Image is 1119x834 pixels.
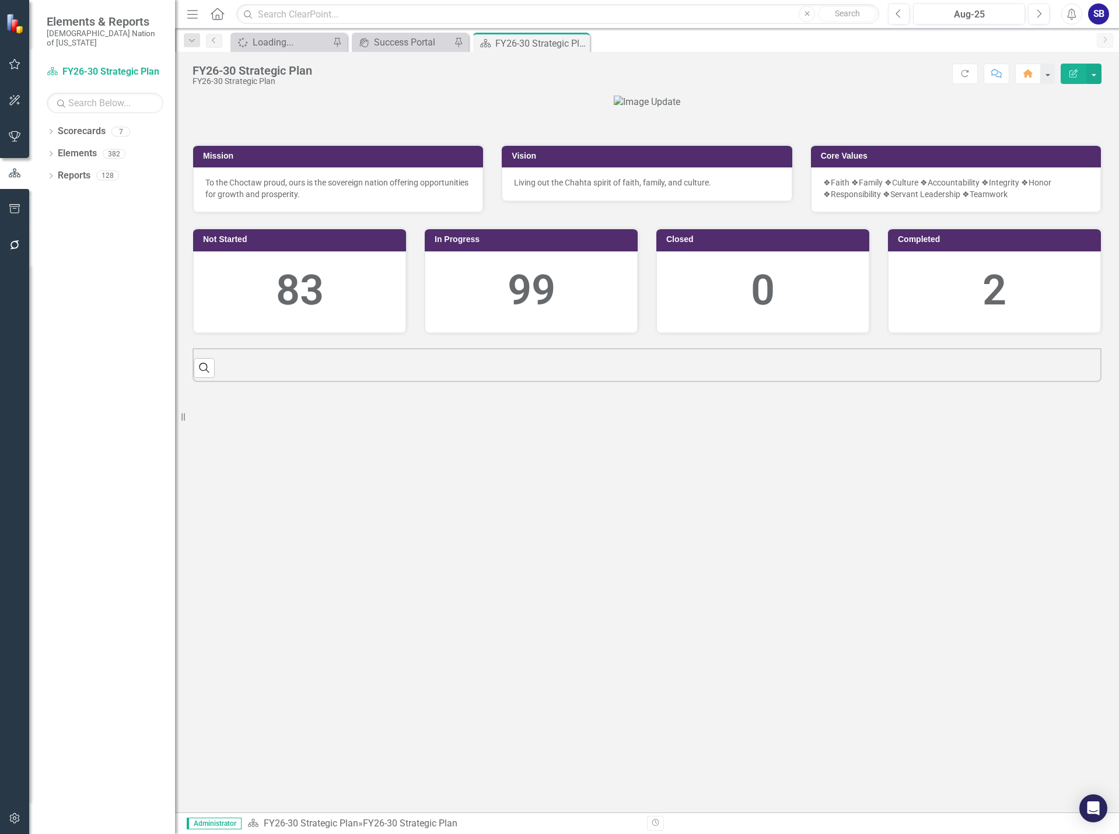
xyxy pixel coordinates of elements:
[1079,794,1107,822] div: Open Intercom Messenger
[913,3,1025,24] button: Aug-25
[187,818,242,829] span: Administrator
[355,35,451,50] a: Success Portal
[103,149,125,159] div: 382
[6,13,26,34] img: ClearPoint Strategy
[47,29,163,48] small: [DEMOGRAPHIC_DATA] Nation of [US_STATE]
[47,65,163,79] a: FY26-30 Strategic Plan
[437,261,625,321] div: 99
[374,35,451,50] div: Success Portal
[514,178,711,187] span: Living out the Chahta spirit of faith, family, and culture.
[1088,3,1109,24] button: SB
[47,93,163,113] input: Search Below...
[669,261,857,321] div: 0
[253,35,330,50] div: Loading...
[203,235,400,244] h3: Not Started
[917,8,1021,22] div: Aug-25
[666,235,863,244] h3: Closed
[435,235,632,244] h3: In Progress
[614,96,680,109] img: Image Update
[823,177,1089,200] p: ❖Faith ❖Family ❖Culture ❖Accountability ❖Integrity ❖Honor ❖Responsibility ❖Servant Leadership ❖Te...
[193,77,312,86] div: FY26-30 Strategic Plan
[512,152,786,160] h3: Vision
[900,261,1089,321] div: 2
[203,152,477,160] h3: Mission
[233,35,330,50] a: Loading...
[264,818,358,829] a: FY26-30 Strategic Plan
[47,15,163,29] span: Elements & Reports
[96,171,119,181] div: 128
[58,125,106,138] a: Scorecards
[247,817,638,831] div: »
[58,147,97,160] a: Elements
[821,152,1095,160] h3: Core Values
[236,4,879,24] input: Search ClearPoint...
[193,64,312,77] div: FY26-30 Strategic Plan
[205,261,394,321] div: 83
[205,178,468,199] span: To the Choctaw proud, ours is the sovereign nation offering opportunities for growth and prosperity.
[58,169,90,183] a: Reports
[495,36,587,51] div: FY26-30 Strategic Plan
[818,6,876,22] button: Search
[111,127,130,136] div: 7
[835,9,860,18] span: Search
[898,235,1095,244] h3: Completed
[363,818,457,829] div: FY26-30 Strategic Plan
